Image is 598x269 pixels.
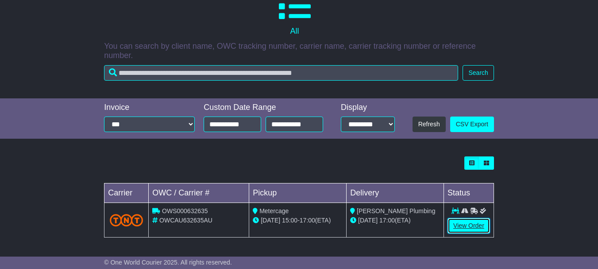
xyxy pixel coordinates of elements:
td: Delivery [347,183,444,203]
button: Search [463,65,494,81]
span: [DATE] [358,217,378,224]
span: 15:00 [282,217,297,224]
span: OWS000632635 [162,207,208,214]
a: View Order [448,218,490,234]
p: You can search by client name, OWC tracking number, carrier name, carrier tracking number or refe... [104,42,494,61]
img: TNT_Domestic.png [110,214,143,226]
span: [PERSON_NAME] Plumbing [357,207,435,214]
div: Display [341,103,395,113]
div: Invoice [104,103,195,113]
div: (ETA) [350,216,440,225]
span: [DATE] [261,217,280,224]
td: Status [444,183,494,203]
div: Custom Date Range [204,103,328,113]
div: - (ETA) [253,216,343,225]
span: © One World Courier 2025. All rights reserved. [104,259,232,266]
span: 17:00 [300,217,315,224]
a: CSV Export [450,117,494,132]
td: Carrier [104,183,149,203]
span: 17:00 [379,217,395,224]
td: OWC / Carrier # [149,183,249,203]
span: Metercage [259,207,289,214]
td: Pickup [249,183,347,203]
span: OWCAU632635AU [159,217,212,224]
button: Refresh [413,117,446,132]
